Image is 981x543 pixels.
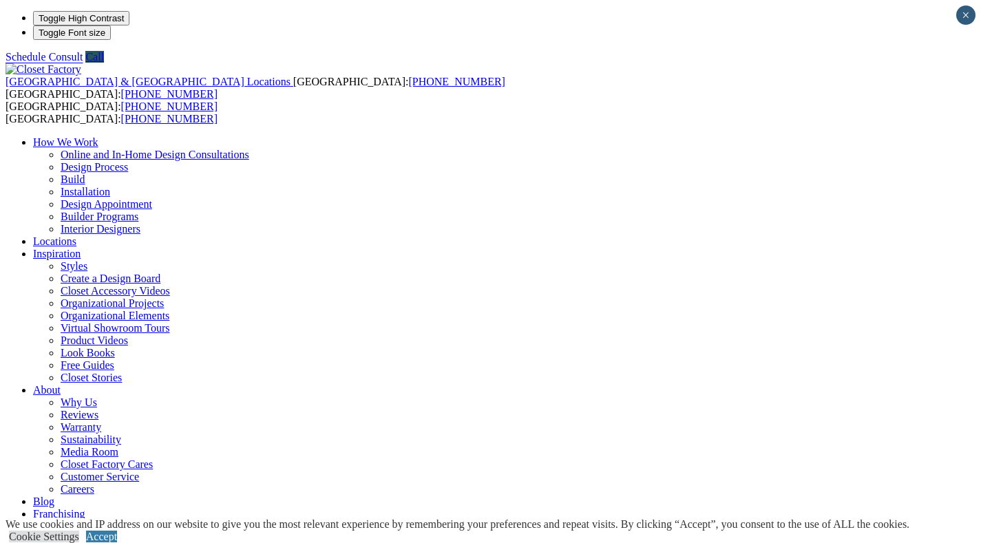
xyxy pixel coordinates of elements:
[61,347,115,359] a: Look Books
[61,458,153,470] a: Closet Factory Cares
[61,186,110,198] a: Installation
[39,28,105,38] span: Toggle Font size
[61,483,94,495] a: Careers
[33,235,76,247] a: Locations
[86,531,117,542] a: Accept
[33,496,54,507] a: Blog
[6,51,83,63] a: Schedule Consult
[61,273,160,284] a: Create a Design Board
[121,113,218,125] a: [PHONE_NUMBER]
[121,88,218,100] a: [PHONE_NUMBER]
[61,223,140,235] a: Interior Designers
[9,531,79,542] a: Cookie Settings
[956,6,975,25] button: Close
[33,136,98,148] a: How We Work
[61,173,85,185] a: Build
[33,25,111,40] button: Toggle Font size
[61,260,87,272] a: Styles
[61,297,164,309] a: Organizational Projects
[61,322,170,334] a: Virtual Showroom Tours
[408,76,505,87] a: [PHONE_NUMBER]
[61,372,122,383] a: Closet Stories
[6,76,505,100] span: [GEOGRAPHIC_DATA]: [GEOGRAPHIC_DATA]:
[61,434,121,445] a: Sustainability
[61,310,169,321] a: Organizational Elements
[6,63,81,76] img: Closet Factory
[33,384,61,396] a: About
[39,13,124,23] span: Toggle High Contrast
[61,446,118,458] a: Media Room
[6,76,291,87] span: [GEOGRAPHIC_DATA] & [GEOGRAPHIC_DATA] Locations
[61,471,139,482] a: Customer Service
[33,248,81,259] a: Inspiration
[61,149,249,160] a: Online and In-Home Design Consultations
[6,518,909,531] div: We use cookies and IP address on our website to give you the most relevant experience by remember...
[6,76,293,87] a: [GEOGRAPHIC_DATA] & [GEOGRAPHIC_DATA] Locations
[61,334,128,346] a: Product Videos
[61,359,114,371] a: Free Guides
[61,396,97,408] a: Why Us
[61,211,138,222] a: Builder Programs
[33,508,85,520] a: Franchising
[6,100,218,125] span: [GEOGRAPHIC_DATA]: [GEOGRAPHIC_DATA]:
[85,51,104,63] a: Call
[61,198,152,210] a: Design Appointment
[121,100,218,112] a: [PHONE_NUMBER]
[61,285,170,297] a: Closet Accessory Videos
[33,11,129,25] button: Toggle High Contrast
[61,409,98,420] a: Reviews
[61,161,128,173] a: Design Process
[61,421,101,433] a: Warranty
